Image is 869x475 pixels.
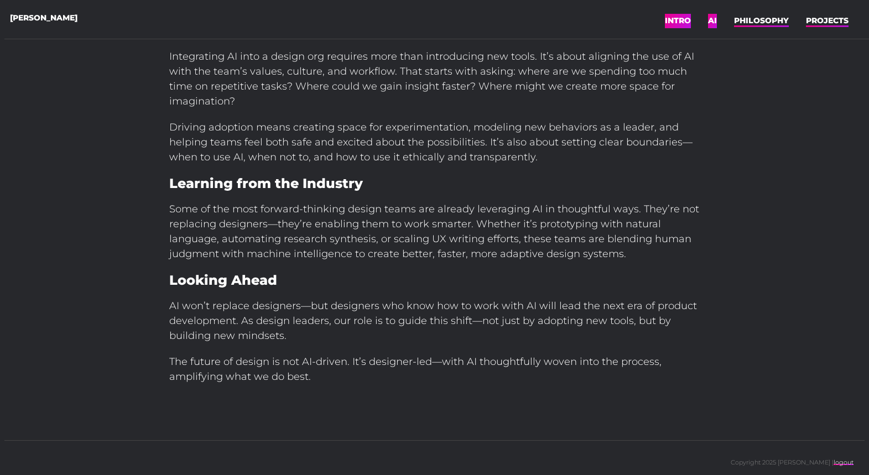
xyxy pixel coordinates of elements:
a: PHILOSOPHY [734,12,789,29]
p: The future of design is not AI-driven. It’s designer-led—with AI thoughtfully woven into the proc... [169,354,700,384]
a: PROJECTS [806,12,849,29]
h2: Learning from the Industry [169,176,700,191]
a: INTRO [665,12,691,29]
p: Driving adoption means creating space for experimentation, modeling new behaviors as a leader, an... [169,120,700,165]
p: AI won’t replace designers—but designers who know how to work with AI will lead the next era of p... [169,299,700,343]
a: logout [834,458,854,466]
h2: Looking Ahead [169,273,700,288]
p: Integrating AI into a design org requires more than introducing new tools. It’s about aligning th... [169,49,700,109]
a: [PERSON_NAME] [10,9,77,26]
p: Some of the most forward-thinking design teams are already leveraging AI in thoughtful ways. They... [169,202,700,262]
a: AI [708,12,717,29]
